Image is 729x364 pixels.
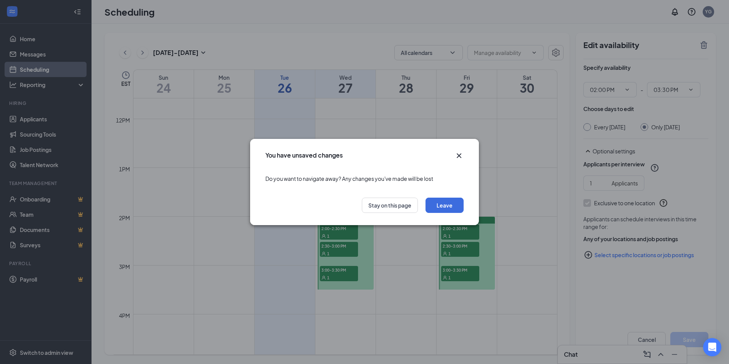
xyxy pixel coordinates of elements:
svg: Cross [454,151,464,160]
button: Stay on this page [362,198,418,213]
button: Close [454,151,464,160]
div: Do you want to navigate away? Any changes you've made will be lost [265,167,464,190]
div: Open Intercom Messenger [703,338,721,356]
h3: You have unsaved changes [265,151,343,159]
button: Leave [426,198,464,213]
